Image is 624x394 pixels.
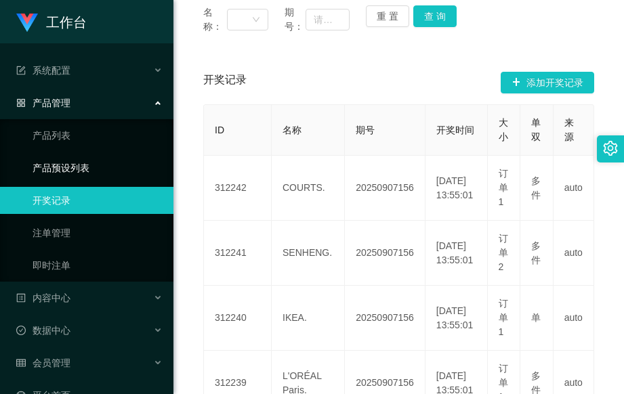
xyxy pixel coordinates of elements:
[16,65,70,76] span: 系统配置
[272,221,345,286] td: SENHENG.
[531,240,541,265] span: 多件
[46,1,87,44] h1: 工作台
[356,125,375,135] span: 期号
[16,66,26,75] i: 图标: form
[16,357,70,368] span: 会员管理
[204,286,272,351] td: 312240
[16,16,87,27] a: 工作台
[554,221,594,286] td: auto
[16,98,26,108] i: 图标: appstore-o
[345,286,425,351] td: 20250907156
[33,187,163,214] a: 开奖记录
[16,97,70,108] span: 产品管理
[33,122,163,149] a: 产品列表
[499,117,508,142] span: 大小
[16,326,26,335] i: 图标: check-circle-o
[425,286,488,351] td: [DATE] 13:55:01
[285,5,306,34] span: 期号：
[501,72,594,93] button: 图标: plus添加开奖记录
[345,221,425,286] td: 20250907156
[531,312,541,323] span: 单
[366,5,409,27] button: 重 置
[283,125,301,135] span: 名称
[33,154,163,181] a: 产品预设列表
[16,293,26,303] i: 图标: profile
[215,125,224,135] span: ID
[436,125,474,135] span: 开奖时间
[252,16,260,25] i: 图标: down
[499,298,508,337] span: 订单1
[203,5,227,34] span: 名称：
[531,117,541,142] span: 单双
[272,286,345,351] td: IKEA.
[345,156,425,221] td: 20250907156
[425,156,488,221] td: [DATE] 13:55:01
[425,221,488,286] td: [DATE] 13:55:01
[499,233,508,272] span: 订单2
[16,358,26,368] i: 图标: table
[204,221,272,286] td: 312241
[531,175,541,200] span: 多件
[203,72,247,93] span: 开奖记录
[33,219,163,246] a: 注单管理
[33,252,163,279] a: 即时注单
[603,141,618,156] i: 图标: setting
[564,117,574,142] span: 来源
[16,325,70,336] span: 数据中心
[272,156,345,221] td: COURTS.
[554,156,594,221] td: auto
[16,14,38,32] img: logo.9652507e.png
[554,286,594,351] td: auto
[16,292,70,303] span: 内容中心
[204,156,272,221] td: 312242
[499,168,508,207] span: 订单1
[306,9,350,30] input: 请输入
[413,5,457,27] button: 查 询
